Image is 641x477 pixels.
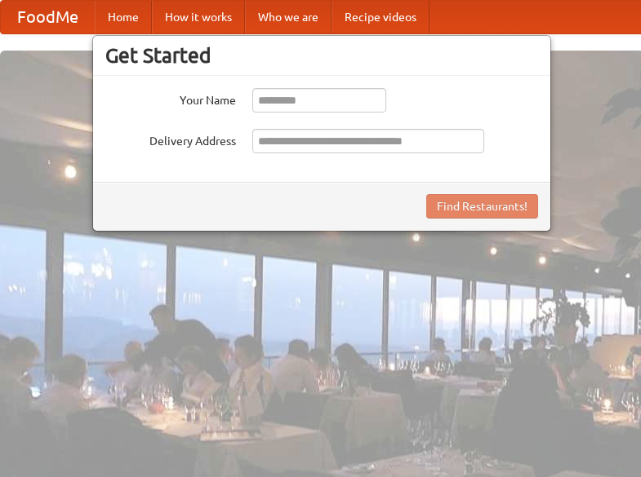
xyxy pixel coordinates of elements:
[1,1,95,33] a: FoodMe
[105,129,236,149] label: Delivery Address
[105,88,236,108] label: Your Name
[332,1,430,33] a: Recipe videos
[105,43,538,68] h3: Get Started
[152,1,245,33] a: How it works
[245,1,332,33] a: Who we are
[95,1,152,33] a: Home
[426,194,538,219] button: Find Restaurants!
